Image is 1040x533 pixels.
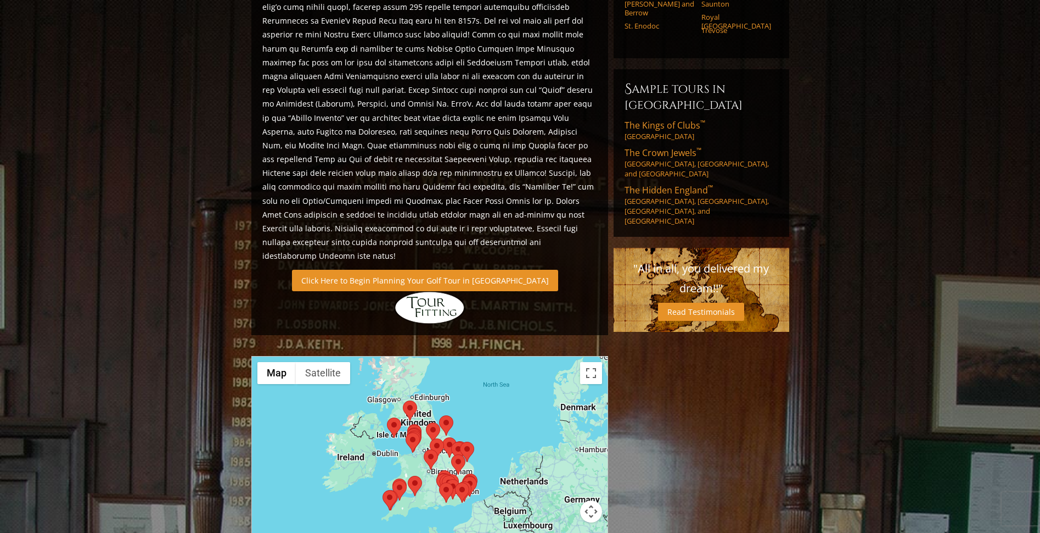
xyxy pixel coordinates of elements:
[625,147,778,179] a: The Crown Jewels™[GEOGRAPHIC_DATA], [GEOGRAPHIC_DATA], and [GEOGRAPHIC_DATA]
[625,21,694,30] a: St. Enodoc
[257,362,296,384] button: Show street map
[296,362,350,384] button: Show satellite imagery
[625,80,778,113] h6: Sample Tours in [GEOGRAPHIC_DATA]
[625,147,701,159] span: The Crown Jewels
[658,303,744,321] a: Read Testimonials
[625,184,778,226] a: The Hidden England™[GEOGRAPHIC_DATA], [GEOGRAPHIC_DATA], [GEOGRAPHIC_DATA], and [GEOGRAPHIC_DATA]
[292,270,558,291] a: Click Here to Begin Planning Your Golf Tour in [GEOGRAPHIC_DATA]
[625,119,778,141] a: The Kings of Clubs™[GEOGRAPHIC_DATA]
[580,501,602,523] button: Map camera controls
[696,146,701,155] sup: ™
[700,118,705,127] sup: ™
[701,26,771,35] a: Trevose
[625,119,705,131] span: The Kings of Clubs
[580,362,602,384] button: Toggle fullscreen view
[701,13,771,31] a: Royal [GEOGRAPHIC_DATA]
[625,259,778,298] p: "All in all, you delivered my dream!!"
[708,183,713,192] sup: ™
[625,184,713,196] span: The Hidden England
[394,291,465,324] img: Hidden Links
